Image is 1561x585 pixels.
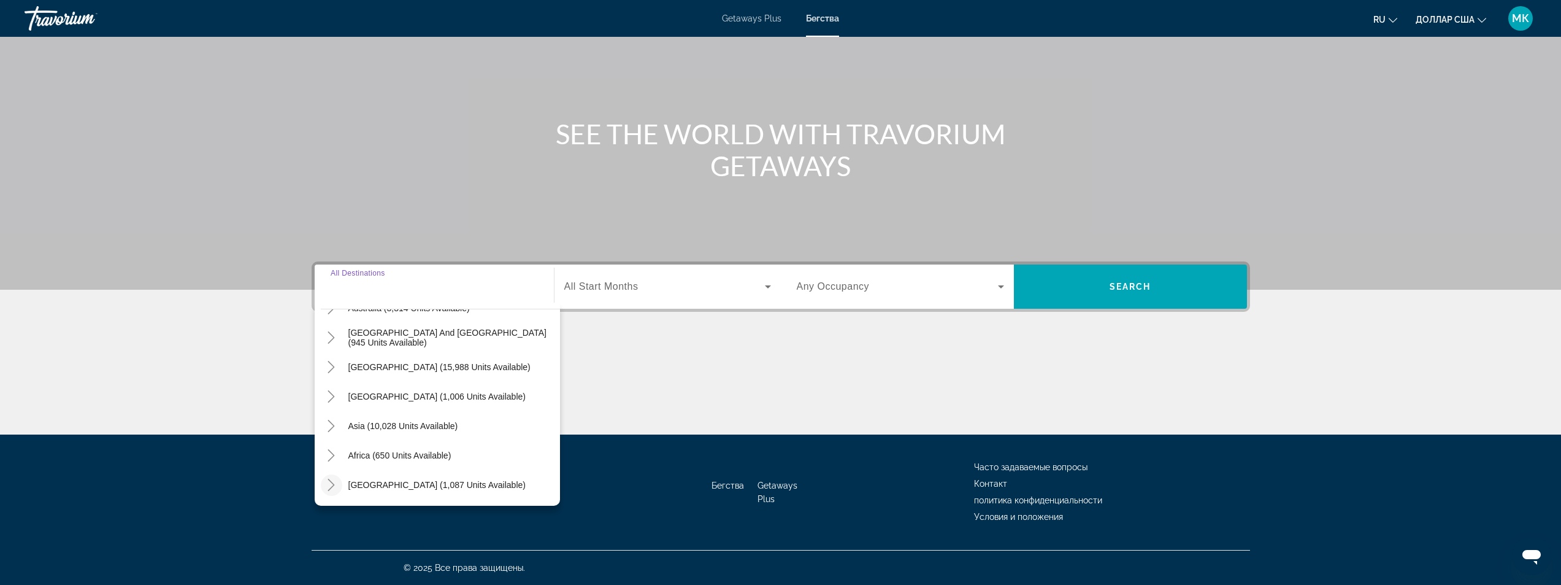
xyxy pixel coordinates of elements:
button: Toggle Middle East (1,087 units available) [321,475,342,496]
button: Изменить язык [1373,10,1397,28]
span: [GEOGRAPHIC_DATA] and [GEOGRAPHIC_DATA] (945 units available) [348,328,554,347]
button: Toggle Central America (1,006 units available) [321,386,342,408]
span: [GEOGRAPHIC_DATA] (1,087 units available) [348,480,526,490]
button: [GEOGRAPHIC_DATA] and [GEOGRAPHIC_DATA] (945 units available) [342,327,560,349]
span: Search [1110,282,1151,292]
button: Меню пользователя [1505,6,1536,31]
button: Toggle Australia (3,314 units available) [321,298,342,319]
button: [GEOGRAPHIC_DATA] (1,006 units available) [342,385,560,408]
font: ru [1373,15,1386,25]
a: Getaways Plus [722,14,781,23]
a: Бегства [711,481,744,490]
button: Toggle South Pacific and Oceania (945 units available) [321,327,342,349]
a: Травориум [25,2,147,34]
a: Условия и положения [974,512,1063,522]
span: Asia (10,028 units available) [348,421,458,431]
button: Australia (3,314 units available) [342,297,560,319]
span: Africa (650 units available) [348,451,451,460]
button: [GEOGRAPHIC_DATA] (1,087 units available) [342,474,560,496]
a: Getaways Plus [757,481,797,504]
button: Изменить валюту [1416,10,1486,28]
iframe: Кнопка запуска окна обмена сообщениями [1512,536,1551,575]
button: Toggle Asia (10,028 units available) [321,416,342,437]
span: [GEOGRAPHIC_DATA] (15,988 units available) [348,362,531,372]
span: Any Occupancy [797,281,870,292]
button: Toggle Africa (650 units available) [321,445,342,467]
a: Часто задаваемые вопросы [974,462,1087,472]
div: Search widget [315,265,1247,309]
span: [GEOGRAPHIC_DATA] (1,006 units available) [348,392,526,401]
font: © 2025 Все права защищены. [404,563,525,573]
a: политика конфиденциальности [974,495,1102,505]
span: All Start Months [564,281,639,292]
button: Africa (650 units available) [342,444,560,467]
button: Search [1014,265,1247,309]
font: доллар США [1416,15,1475,25]
button: Asia (10,028 units available) [342,415,560,437]
font: МК [1512,12,1529,25]
button: [GEOGRAPHIC_DATA] (15,988 units available) [342,356,560,378]
a: Бегства [806,14,839,23]
h1: SEE THE WORLD WITH TRAVORIUM GETAWAYS [551,118,1011,182]
button: Toggle South America (15,988 units available) [321,357,342,378]
a: Контакт [974,479,1007,489]
span: All Destinations [331,269,385,277]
